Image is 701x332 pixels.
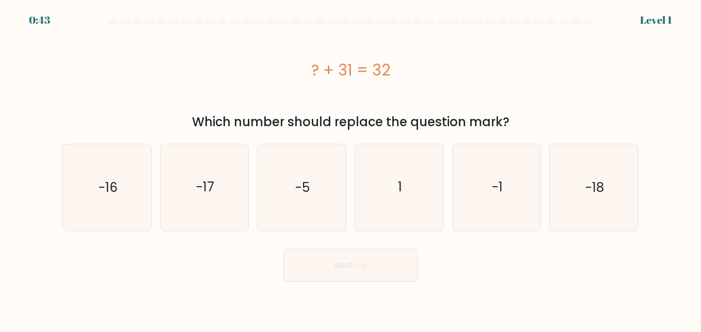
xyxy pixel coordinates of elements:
[398,178,402,197] text: 1
[295,178,310,197] text: -5
[69,113,632,131] div: Which number should replace the question mark?
[29,12,50,28] div: 0:43
[283,249,418,282] button: Next
[62,58,639,82] div: ? + 31 = 32
[640,12,672,28] div: Level 1
[196,178,214,197] text: -17
[492,178,503,197] text: -1
[585,178,604,197] text: -18
[98,178,117,197] text: -16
